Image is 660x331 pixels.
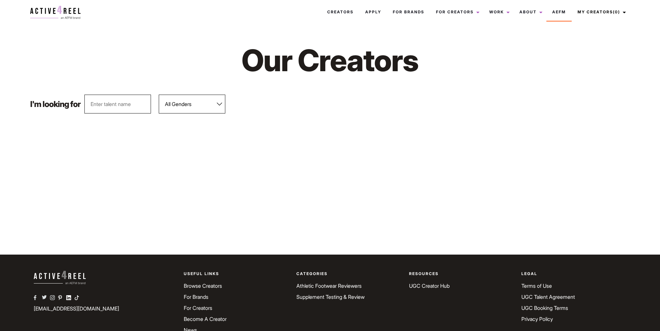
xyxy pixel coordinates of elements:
[58,294,66,302] a: AEFM Pinterest
[84,95,151,113] input: Enter talent name
[296,283,362,289] a: Athletic Footwear Reviewers
[521,283,552,289] a: Terms of Use
[387,3,430,21] a: For Brands
[34,271,86,284] img: a4r-logo-white.svg
[184,305,212,311] a: For Creators
[30,6,81,19] img: a4r-logo.svg
[409,283,450,289] a: UGC Creator Hub
[296,294,365,300] a: Supplement Testing & Review
[521,294,575,300] a: UGC Talent Agreement
[184,294,208,300] a: For Brands
[34,305,119,312] a: [EMAIL_ADDRESS][DOMAIN_NAME]
[30,100,81,108] p: I'm looking for
[42,294,50,302] a: AEFM Twitter
[572,3,630,21] a: My Creators(0)
[430,3,483,21] a: For Creators
[157,42,503,79] h1: Our Creators
[521,271,626,277] p: Legal
[74,294,82,302] a: AEFM TikTok
[521,305,568,311] a: UGC Booking Terms
[184,283,222,289] a: Browse Creators
[184,271,289,277] p: Useful Links
[50,294,58,302] a: AEFM Instagram
[184,316,227,322] a: Become A Creator
[296,271,401,277] p: Categories
[613,9,620,14] span: (0)
[34,294,42,302] a: AEFM Facebook
[483,3,514,21] a: Work
[546,3,572,21] a: AEFM
[359,3,387,21] a: Apply
[521,316,553,322] a: Privacy Policy
[66,294,74,302] a: AEFM Linkedin
[514,3,546,21] a: About
[321,3,359,21] a: Creators
[409,271,514,277] p: Resources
